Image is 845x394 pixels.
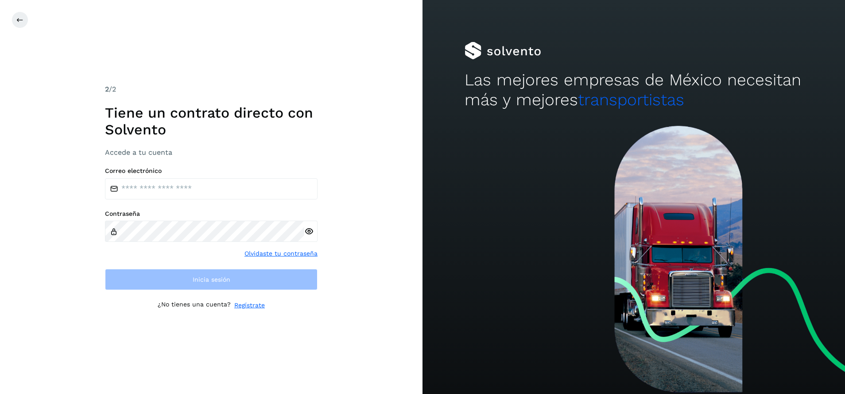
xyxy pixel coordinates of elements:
label: Correo electrónico [105,167,318,175]
span: transportistas [578,90,684,109]
span: Inicia sesión [193,276,230,283]
label: Contraseña [105,210,318,218]
h2: Las mejores empresas de México necesitan más y mejores [465,70,802,110]
div: /2 [105,84,318,95]
button: Inicia sesión [105,269,318,290]
span: 2 [105,85,109,93]
h3: Accede a tu cuenta [105,148,318,157]
a: Regístrate [234,301,265,310]
a: Olvidaste tu contraseña [244,249,318,258]
h1: Tiene un contrato directo con Solvento [105,104,318,138]
p: ¿No tienes una cuenta? [158,301,231,310]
